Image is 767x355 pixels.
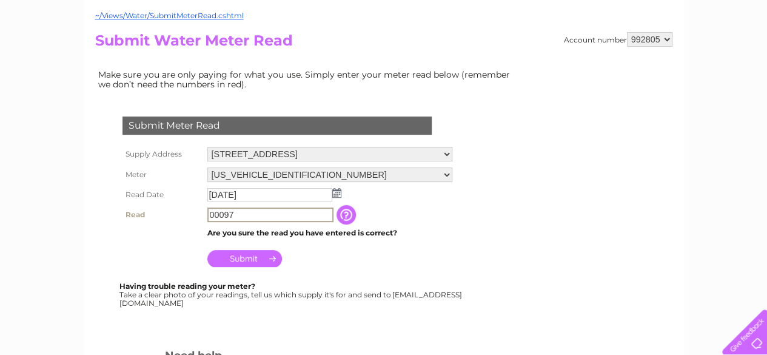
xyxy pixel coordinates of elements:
[564,32,672,47] div: Account number
[95,67,520,92] td: Make sure you are only paying for what you use. Simply enter your meter read below (remember we d...
[119,185,204,205] th: Read Date
[686,52,716,61] a: Contact
[119,205,204,225] th: Read
[119,282,255,291] b: Having trouble reading your meter?
[95,32,672,55] h2: Submit Water Meter Read
[538,6,622,21] a: 0333 014 3131
[204,225,455,241] td: Are you sure the read you have entered is correct?
[95,11,244,20] a: ~/Views/Water/SubmitMeterRead.cshtml
[119,282,464,307] div: Take a clear photo of your readings, tell us which supply it's for and send to [EMAIL_ADDRESS][DO...
[119,144,204,164] th: Supply Address
[618,52,654,61] a: Telecoms
[207,250,282,267] input: Submit
[661,52,679,61] a: Blog
[584,52,611,61] a: Energy
[119,164,204,185] th: Meter
[337,205,358,225] input: Information
[27,32,89,69] img: logo.png
[727,52,755,61] a: Log out
[554,52,577,61] a: Water
[98,7,671,59] div: Clear Business is a trading name of Verastar Limited (registered in [GEOGRAPHIC_DATA] No. 3667643...
[122,117,432,135] div: Submit Meter Read
[332,188,341,198] img: ...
